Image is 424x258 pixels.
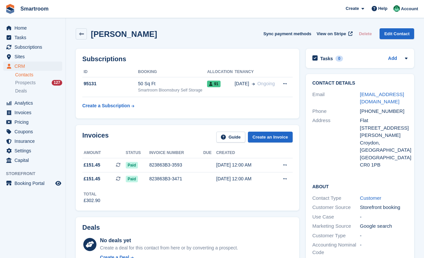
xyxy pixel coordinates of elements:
[401,6,418,12] span: Account
[203,148,216,158] th: Due
[312,241,360,256] div: Accounting Nominal Code
[82,67,138,77] th: ID
[314,28,354,39] a: View on Stripe
[312,204,360,211] div: Customer Source
[360,222,408,230] div: Google search
[138,67,207,77] th: Booking
[216,148,271,158] th: Created
[15,80,36,86] span: Prospects
[126,162,138,168] span: Paid
[84,197,100,204] div: £302.90
[14,127,54,136] span: Coupons
[14,98,54,108] span: Analytics
[312,81,408,86] h2: Contact Details
[14,23,54,33] span: Home
[3,156,62,165] a: menu
[149,148,203,158] th: Invoice number
[3,117,62,127] a: menu
[18,3,51,14] a: Smartroom
[360,161,408,169] div: CR0 1PB
[360,195,381,201] a: Customer
[15,88,62,94] a: Deals
[3,179,62,188] a: menu
[360,91,404,105] a: [EMAIL_ADDRESS][DOMAIN_NAME]
[207,81,220,87] span: 91
[360,232,408,240] div: -
[82,224,100,231] h2: Deals
[312,108,360,115] div: Phone
[312,117,360,169] div: Address
[82,55,293,63] h2: Subscriptions
[257,81,275,86] span: Ongoing
[14,108,54,117] span: Invoices
[3,108,62,117] a: menu
[15,79,62,86] a: Prospects 127
[3,137,62,146] a: menu
[263,28,311,39] button: Sync payment methods
[360,108,408,115] div: [PHONE_NUMBER]
[360,117,408,139] div: Flat [STREET_ADDRESS][PERSON_NAME]
[14,117,54,127] span: Pricing
[3,127,62,136] a: menu
[6,170,66,177] span: Storefront
[312,183,408,190] h2: About
[126,176,138,182] span: Paid
[14,146,54,155] span: Settings
[312,232,360,240] div: Customer Type
[335,56,343,62] div: 0
[84,162,100,168] span: £151.45
[14,156,54,165] span: Capital
[378,5,387,12] span: Help
[3,33,62,42] a: menu
[91,30,157,39] h2: [PERSON_NAME]
[126,148,149,158] th: Status
[248,132,293,142] a: Create an Invoice
[138,80,207,87] div: 50 Sq Ft
[14,137,54,146] span: Insurance
[312,194,360,202] div: Contact Type
[138,87,207,93] div: Smartroom Bloomsbury Self Storage
[360,154,408,162] div: [GEOGRAPHIC_DATA]
[360,139,408,154] div: Croydon, [GEOGRAPHIC_DATA]
[216,175,271,182] div: [DATE] 12:00 AM
[393,5,400,12] img: Jacob Gabriel
[84,175,100,182] span: £151.45
[360,241,408,256] div: -
[14,42,54,52] span: Subscriptions
[5,4,15,14] img: stora-icon-8386f47178a22dfd0bd8f6a31ec36ba5ce8667c1dd55bd0f319d3a0aa187defe.svg
[3,42,62,52] a: menu
[3,146,62,155] a: menu
[100,237,238,245] div: No deals yet
[216,132,245,142] a: Guide
[235,67,278,77] th: Tenancy
[14,52,54,61] span: Sites
[312,222,360,230] div: Marketing Source
[356,28,374,39] button: Delete
[3,98,62,108] a: menu
[84,191,100,197] div: Total
[82,148,126,158] th: Amount
[235,80,249,87] span: [DATE]
[360,204,408,211] div: Storefront booking
[82,132,109,142] h2: Invoices
[149,162,203,168] div: 823863B3-3593
[360,213,408,221] div: -
[216,162,271,168] div: [DATE] 12:00 AM
[52,80,62,86] div: 127
[380,28,414,39] a: Edit Contact
[82,102,130,109] div: Create a Subscription
[14,62,54,71] span: CRM
[207,67,235,77] th: Allocation
[82,100,134,112] a: Create a Subscription
[100,245,238,251] div: Create a deal for this contact from here or by converting a prospect.
[312,213,360,221] div: Use Case
[3,52,62,61] a: menu
[15,88,27,94] span: Deals
[312,91,360,106] div: Email
[15,72,62,78] a: Contacts
[14,33,54,42] span: Tasks
[317,31,346,37] span: View on Stripe
[54,179,62,187] a: Preview store
[3,23,62,33] a: menu
[14,179,54,188] span: Booking Portal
